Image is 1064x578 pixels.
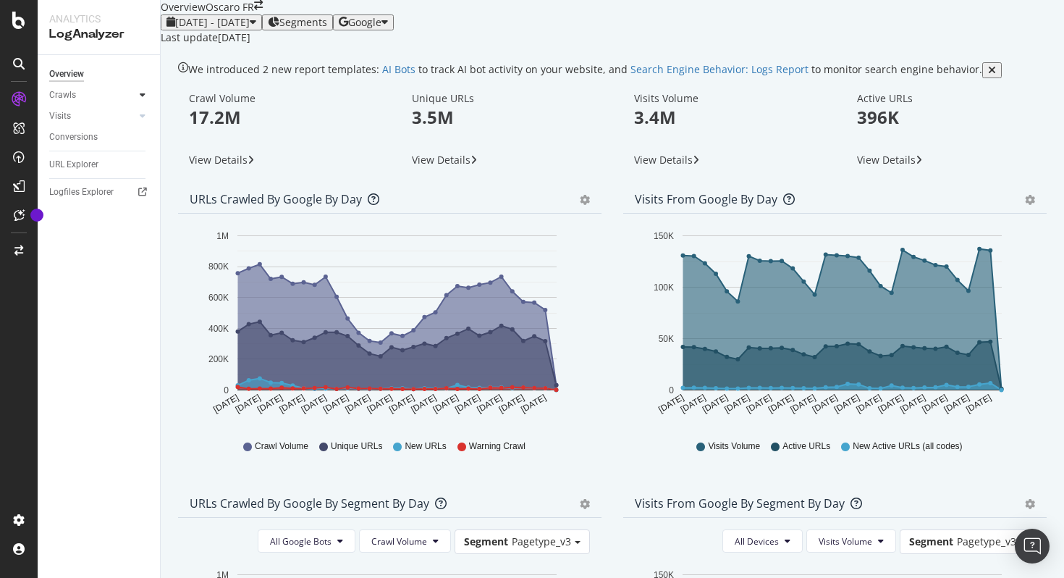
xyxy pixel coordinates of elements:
span: Visits Volume [819,535,872,548]
button: Visits Volume [806,529,896,553]
div: Conversions [49,130,98,145]
text: [DATE] [497,393,526,415]
text: 150K [654,231,674,241]
svg: A chart. [635,225,1034,427]
a: Logfiles Explorer [49,185,150,200]
div: Crawls [49,88,76,103]
span: Crawl Volume [255,440,308,453]
text: [DATE] [942,393,971,415]
text: [DATE] [701,393,730,415]
a: Crawls [49,88,135,103]
text: [DATE] [321,393,350,415]
text: 0 [669,385,674,395]
div: Visits [49,109,71,124]
div: Overview [49,67,84,82]
span: Crawl Volume [371,535,427,548]
a: AI Bots [382,62,415,76]
div: gear [580,499,590,509]
text: [DATE] [788,393,817,415]
text: [DATE] [409,393,438,415]
div: gear [580,195,590,205]
p: 3.5M [412,105,591,130]
text: [DATE] [964,393,993,415]
span: Pagetype_v3 [512,535,571,548]
div: URL Explorer [49,157,98,172]
text: [DATE] [722,393,751,415]
text: [DATE] [877,393,905,415]
div: Crawl Volume [189,92,368,105]
span: Warning Crawl [469,440,525,453]
span: Segments [279,17,327,28]
text: [DATE] [234,393,263,415]
div: Unique URLs [412,92,591,105]
span: Google [348,15,381,29]
text: [DATE] [898,393,927,415]
div: Visits from Google by day [635,192,777,206]
span: Segment [909,535,953,548]
span: Segment [464,535,508,548]
text: 0 [224,385,229,395]
span: View Details [634,153,693,167]
text: [DATE] [767,393,795,415]
a: Conversions [49,130,150,145]
text: [DATE] [211,393,240,415]
div: Last update [161,30,250,45]
text: [DATE] [387,393,416,415]
text: [DATE] [656,393,685,415]
span: [DATE] - [DATE] [175,15,250,29]
span: View Details [412,153,470,167]
span: New Active URLs (all codes) [853,440,962,453]
div: Visits Volume [634,92,814,105]
p: 396K [857,105,1036,130]
text: 800K [208,261,229,272]
text: [DATE] [366,393,394,415]
span: Visits Volume [708,440,760,453]
text: 1M [216,231,229,241]
text: [DATE] [832,393,861,415]
button: All Google Bots [258,529,355,553]
div: Active URLs [857,92,1036,105]
span: New URLs [405,440,446,453]
span: All Devices [735,535,779,548]
div: info banner [178,62,1047,78]
p: 3.4M [634,105,814,130]
div: URLs Crawled by Google by day [190,192,362,206]
button: Segments [262,14,333,30]
text: 100K [654,282,674,293]
div: We introduced 2 new report templates: to track AI bot activity on your website, and to monitor se... [188,62,982,78]
text: [DATE] [745,393,774,415]
button: close banner [982,62,1002,78]
div: Visits from Google By Segment By Day [635,496,845,511]
span: All Google Bots [270,535,332,548]
text: [DATE] [453,393,482,415]
div: gear [1025,499,1035,509]
a: URL Explorer [49,157,150,172]
text: 600K [208,293,229,303]
div: Tooltip anchor [30,209,43,222]
span: Unique URLs [331,440,382,453]
p: 17.2M [189,105,368,130]
span: Active URLs [782,440,830,453]
text: 400K [208,324,229,334]
a: Search Engine Behavior: Logs Report [630,62,808,76]
div: gear [1025,195,1035,205]
div: URLs Crawled by Google By Segment By Day [190,496,429,511]
svg: A chart. [190,225,588,427]
text: [DATE] [476,393,504,415]
button: Crawl Volume [359,529,451,553]
div: LogAnalyzer [49,26,148,43]
text: [DATE] [431,393,460,415]
text: 200K [208,354,229,364]
span: View Details [857,153,916,167]
text: [DATE] [921,393,950,415]
div: [DATE] [218,30,250,45]
text: [DATE] [300,393,329,415]
button: Google [333,14,394,30]
span: View Details [189,153,248,167]
text: [DATE] [519,393,548,415]
text: [DATE] [811,393,840,415]
div: Logfiles Explorer [49,185,114,200]
text: [DATE] [679,393,708,415]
